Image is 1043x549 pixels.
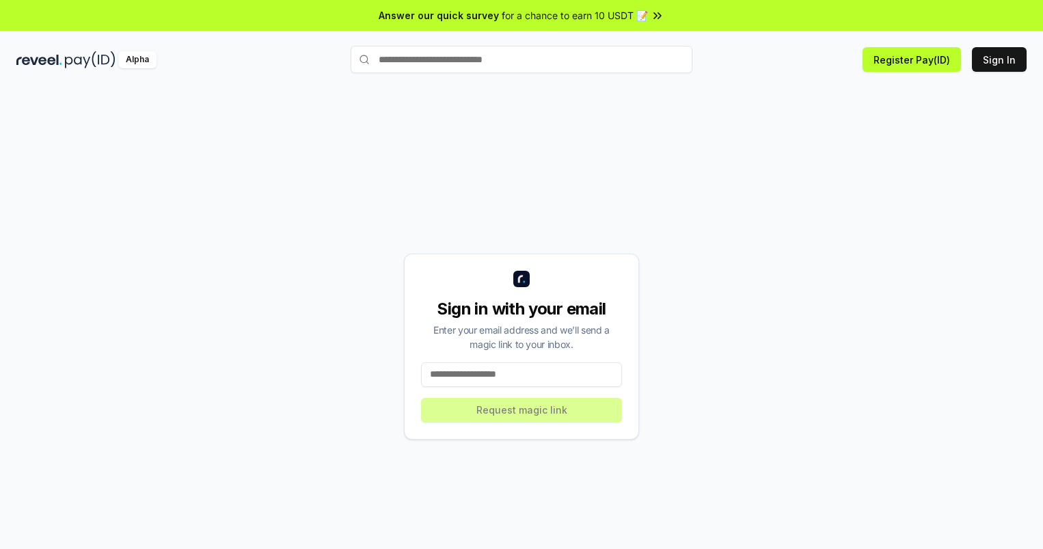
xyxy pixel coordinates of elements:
div: Enter your email address and we’ll send a magic link to your inbox. [421,323,622,351]
button: Register Pay(ID) [863,47,961,72]
img: logo_small [513,271,530,287]
span: for a chance to earn 10 USDT 📝 [502,8,648,23]
span: Answer our quick survey [379,8,499,23]
img: reveel_dark [16,51,62,68]
img: pay_id [65,51,116,68]
div: Sign in with your email [421,298,622,320]
div: Alpha [118,51,157,68]
button: Sign In [972,47,1027,72]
